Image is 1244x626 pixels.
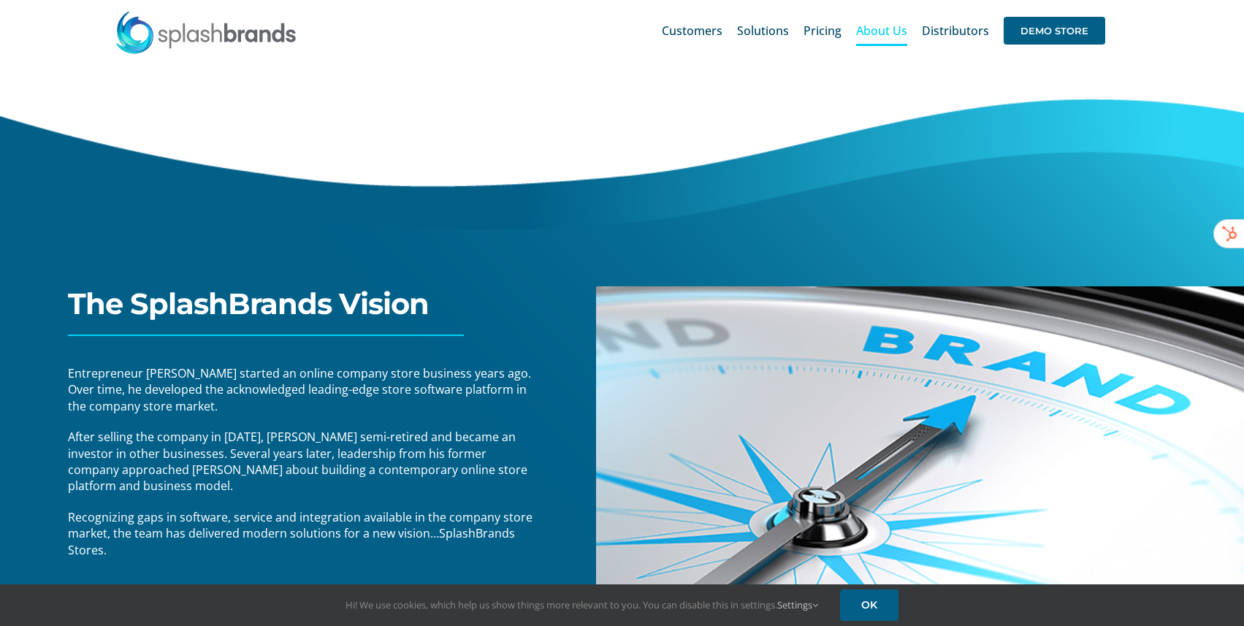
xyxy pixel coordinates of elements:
[922,25,989,37] span: Distributors
[662,7,1105,54] nav: Main Menu
[68,286,429,321] span: The SplashBrands Vision
[922,7,989,54] a: Distributors
[68,429,527,494] span: After selling the company in [DATE], [PERSON_NAME] semi-retired and became an investor in other b...
[777,598,818,611] a: Settings
[68,509,533,558] span: Recognizing gaps in software, service and integration available in the company store market, the ...
[662,25,722,37] span: Customers
[804,7,842,54] a: Pricing
[346,598,818,611] span: Hi! We use cookies, which help us show things more relevant to you. You can disable this in setti...
[840,589,898,621] a: OK
[1004,17,1105,45] span: DEMO STORE
[856,25,907,37] span: About Us
[1004,7,1105,54] a: DEMO STORE
[804,25,842,37] span: Pricing
[68,365,531,414] span: Entrepreneur [PERSON_NAME] started an online company store business years ago. Over time, he deve...
[662,7,722,54] a: Customers
[737,25,789,37] span: Solutions
[115,10,297,54] img: SplashBrands.com Logo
